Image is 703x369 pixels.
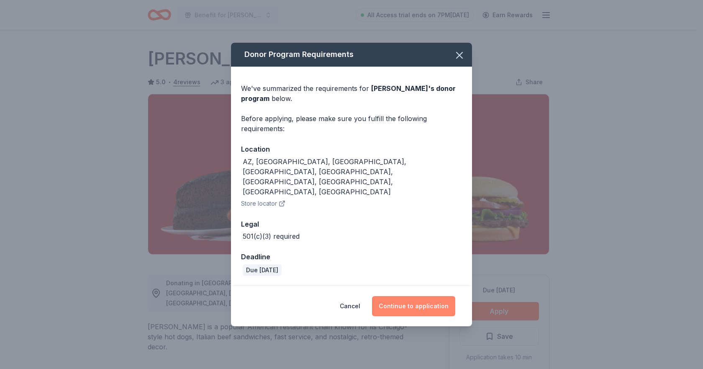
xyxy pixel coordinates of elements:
[243,231,300,241] div: 501(c)(3) required
[340,296,360,316] button: Cancel
[243,264,282,276] div: Due [DATE]
[243,157,462,197] div: AZ, [GEOGRAPHIC_DATA], [GEOGRAPHIC_DATA], [GEOGRAPHIC_DATA], [GEOGRAPHIC_DATA], [GEOGRAPHIC_DATA]...
[241,83,462,103] div: We've summarized the requirements for below.
[241,144,462,155] div: Location
[241,251,462,262] div: Deadline
[241,219,462,230] div: Legal
[231,43,472,67] div: Donor Program Requirements
[241,114,462,134] div: Before applying, please make sure you fulfill the following requirements:
[372,296,455,316] button: Continue to application
[241,199,285,209] button: Store locator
